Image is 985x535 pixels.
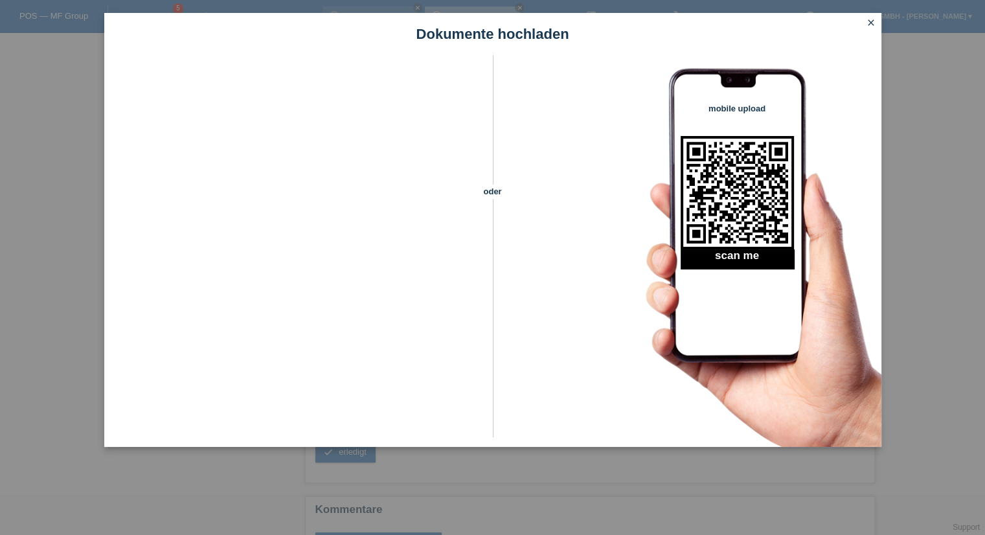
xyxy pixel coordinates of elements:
a: close [863,16,879,31]
iframe: Upload [124,87,470,411]
span: oder [470,185,515,198]
h1: Dokumente hochladen [104,26,881,42]
h2: scan me [681,249,794,269]
h4: mobile upload [681,104,794,113]
i: close [866,17,876,28]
